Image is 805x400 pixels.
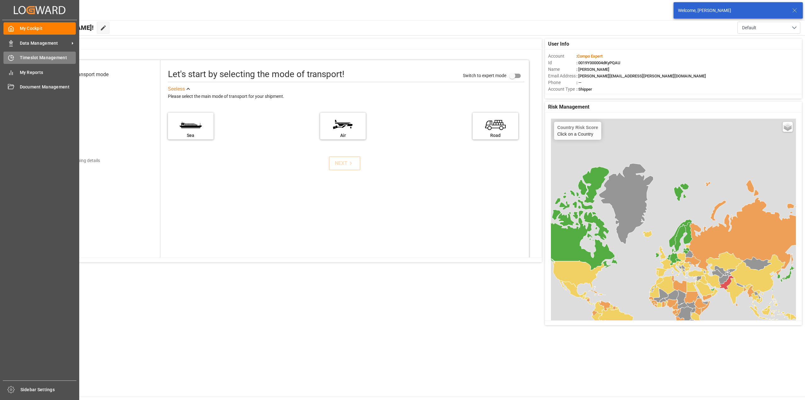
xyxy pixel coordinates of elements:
[548,40,569,48] span: User Info
[20,25,76,32] span: My Cockpit
[548,59,576,66] span: Id
[20,69,76,76] span: My Reports
[20,386,77,393] span: Sidebar Settings
[168,85,185,93] div: See less
[557,125,598,130] h4: Country Risk Score
[548,86,576,93] span: Account Type
[678,7,786,14] div: Welcome, [PERSON_NAME]
[3,22,76,35] a: My Cockpit
[576,74,706,78] span: : [PERSON_NAME][EMAIL_ADDRESS][PERSON_NAME][DOMAIN_NAME]
[20,54,76,61] span: Timeslot Management
[168,93,525,100] div: Please select the main mode of transport for your shipment.
[335,160,354,167] div: NEXT
[463,73,506,78] span: Switch to expert mode
[576,54,602,59] span: :
[548,73,576,79] span: Email Address
[576,67,609,72] span: : [PERSON_NAME]
[576,80,581,85] span: : —
[737,22,800,34] button: open menu
[742,25,756,31] span: Default
[323,132,363,139] div: Air
[576,60,620,65] span: : 0019Y000004dKyPQAU
[61,157,100,164] div: Add shipping details
[476,132,515,139] div: Road
[548,79,576,86] span: Phone
[168,68,344,81] div: Let's start by selecting the mode of transport!
[171,132,210,139] div: Sea
[3,81,76,93] a: Document Management
[548,66,576,73] span: Name
[548,53,576,59] span: Account
[576,87,592,92] span: : Shipper
[557,125,598,137] div: Click on a Country
[3,52,76,64] a: Timeslot Management
[577,54,602,59] span: Compo Expert
[20,84,76,90] span: Document Management
[548,103,589,111] span: Risk Management
[329,156,360,170] button: NEXT
[60,71,108,78] div: Select transport mode
[20,40,69,47] span: Data Management
[3,66,76,78] a: My Reports
[783,122,793,132] a: Layers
